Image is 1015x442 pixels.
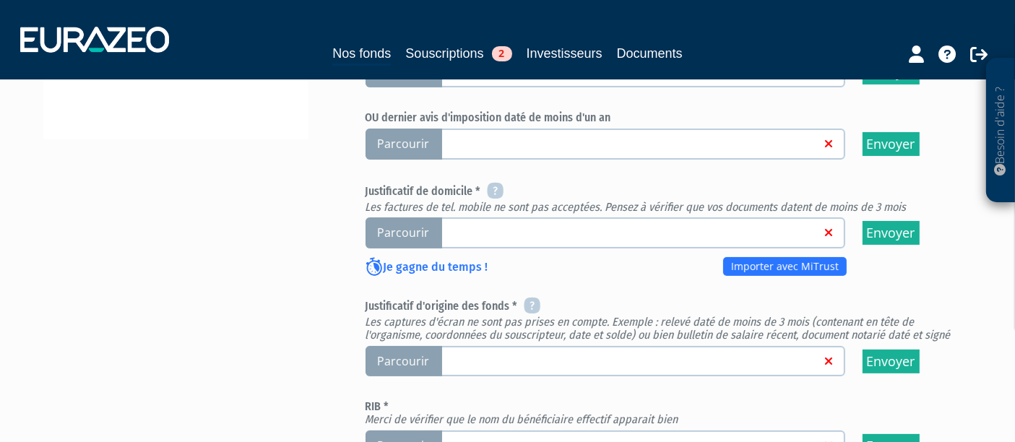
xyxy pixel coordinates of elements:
[366,259,488,277] p: Je gagne du temps !
[366,298,965,341] h6: Justificatif d'origine des fonds *
[863,132,920,156] input: Envoyer
[863,221,920,245] input: Envoyer
[366,129,442,160] span: Parcourir
[993,66,1009,196] p: Besoin d'aide ?
[527,43,602,64] a: Investisseurs
[863,350,920,373] input: Envoyer
[492,46,512,61] span: 2
[366,217,442,248] span: Parcourir
[617,43,683,64] a: Documents
[366,200,907,214] em: Les factures de tel. mobile ne sont pas acceptées. Pensez à vérifier que vos documents datent de ...
[366,111,965,124] h6: OU dernier avis d'imposition daté de moins d'un an
[366,346,442,377] span: Parcourir
[366,315,951,342] em: Les captures d'écran ne sont pas prises en compte. Exemple : relevé daté de moins de 3 mois (cont...
[366,400,965,425] h6: RIB *
[366,412,678,426] em: Merci de vérifier que le nom du bénéficiaire effectif apparait bien
[366,183,965,214] h6: Justificatif de domicile *
[20,27,169,53] img: 1732889491-logotype_eurazeo_blanc_rvb.png
[332,43,391,66] a: Nos fonds
[405,43,511,64] a: Souscriptions2
[723,257,847,276] a: Importer avec MiTrust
